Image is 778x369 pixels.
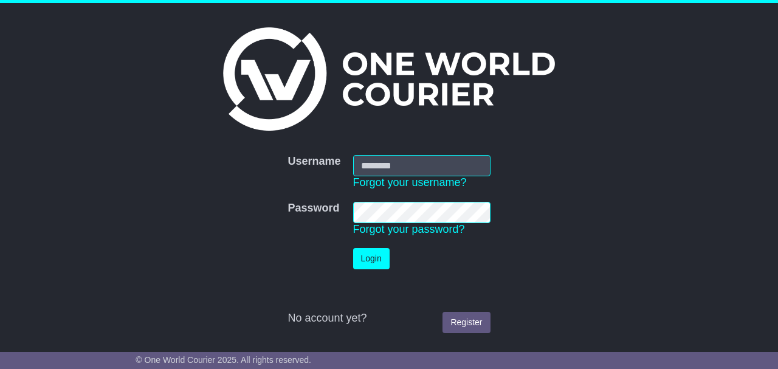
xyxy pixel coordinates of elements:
a: Forgot your password? [353,223,465,235]
button: Login [353,248,390,269]
a: Forgot your username? [353,176,467,188]
div: No account yet? [287,312,490,325]
span: © One World Courier 2025. All rights reserved. [136,355,311,365]
a: Register [442,312,490,333]
label: Username [287,155,340,168]
label: Password [287,202,339,215]
img: One World [223,27,555,131]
